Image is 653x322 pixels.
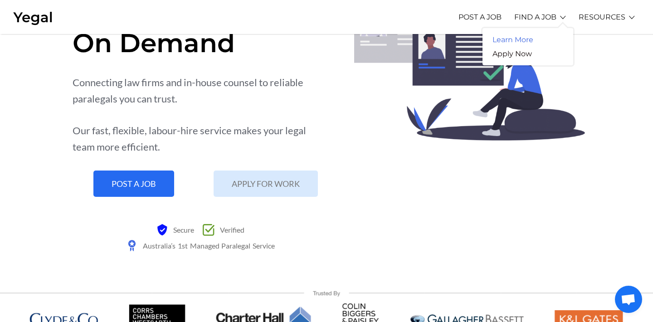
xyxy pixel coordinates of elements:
span: Verified [218,222,244,238]
a: Apply Now [482,47,542,61]
span: Secure [171,222,194,238]
div: Connecting law firms and in-house counsel to reliable paralegals you can trust. [73,74,327,107]
span: POST A JOB [112,180,156,188]
a: POST A JOB [93,171,174,197]
a: FIND A JOB [514,5,556,29]
a: APPLY FOR WORK [214,171,318,197]
a: Learn More [482,33,543,47]
span: APPLY FOR WORK [232,180,300,188]
div: Open chat [615,286,642,313]
a: POST A JOB [458,5,502,29]
div: Our fast, flexible, labour-hire service makes your legal team more efficient. [73,122,327,155]
span: Australia’s 1st Managed Paralegal Service [141,238,274,254]
a: RESOURCES [579,5,625,29]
